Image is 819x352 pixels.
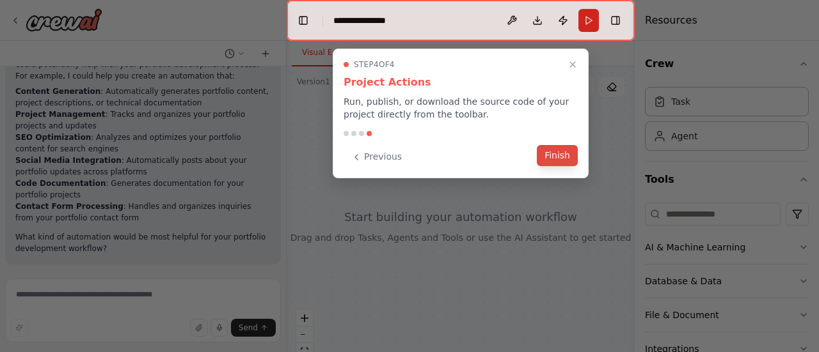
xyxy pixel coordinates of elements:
[565,57,580,72] button: Close walkthrough
[344,146,409,167] button: Previous
[294,11,312,29] button: Hide left sidebar
[354,59,395,70] span: Step 4 of 4
[537,145,578,166] button: Finish
[344,75,578,90] h3: Project Actions
[344,95,578,121] p: Run, publish, or download the source code of your project directly from the toolbar.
